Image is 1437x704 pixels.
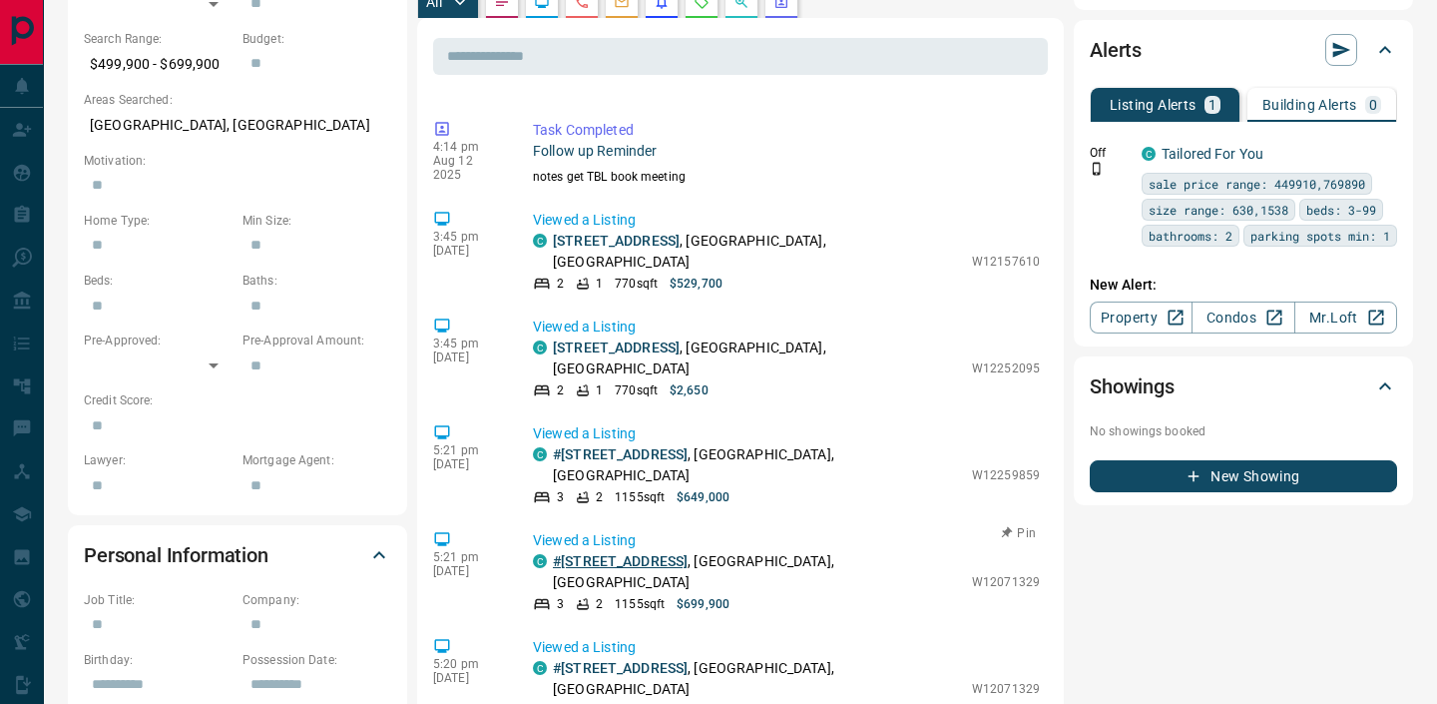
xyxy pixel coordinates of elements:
div: condos.ca [533,234,547,248]
div: condos.ca [533,661,547,675]
a: #[STREET_ADDRESS] [553,553,688,569]
p: 5:20 pm [433,657,503,671]
p: 1 [596,275,603,293]
p: [GEOGRAPHIC_DATA], [GEOGRAPHIC_DATA] [84,109,391,142]
a: #[STREET_ADDRESS] [553,660,688,676]
p: Pre-Approval Amount: [242,332,391,350]
p: $699,900 [677,595,729,613]
p: , [GEOGRAPHIC_DATA], [GEOGRAPHIC_DATA] [553,551,962,593]
h2: Personal Information [84,539,268,571]
span: beds: 3-99 [1306,200,1376,220]
span: bathrooms: 2 [1149,226,1232,246]
div: Personal Information [84,531,391,579]
p: $649,000 [677,488,729,506]
p: 3:45 pm [433,230,503,244]
p: [DATE] [433,457,503,471]
h2: Showings [1090,370,1175,402]
p: , [GEOGRAPHIC_DATA], [GEOGRAPHIC_DATA] [553,231,962,273]
p: 1155 sqft [615,595,665,613]
p: Viewed a Listing [533,637,1040,658]
p: 2 [596,488,603,506]
p: W12157610 [972,253,1040,271]
p: Job Title: [84,591,233,609]
p: Aug 12 2025 [433,154,503,182]
p: 770 sqft [615,381,658,399]
p: Beds: [84,272,233,290]
p: Task Completed [533,120,1040,141]
p: No showings booked [1090,422,1397,440]
a: [STREET_ADDRESS] [553,340,680,355]
p: notes get TBL book meeting [533,168,1040,186]
p: Listing Alerts [1110,98,1197,112]
p: W12259859 [972,466,1040,484]
p: Search Range: [84,30,233,48]
p: 1155 sqft [615,488,665,506]
a: Tailored For You [1162,146,1263,162]
p: 0 [1369,98,1377,112]
p: 3 [557,488,564,506]
p: Budget: [242,30,391,48]
p: 1 [1208,98,1216,112]
p: [DATE] [433,671,503,685]
p: [DATE] [433,244,503,258]
p: $529,700 [670,275,722,293]
p: 5:21 pm [433,550,503,564]
p: Viewed a Listing [533,317,1040,338]
p: , [GEOGRAPHIC_DATA], [GEOGRAPHIC_DATA] [553,338,962,379]
p: Viewed a Listing [533,423,1040,444]
p: Mortgage Agent: [242,451,391,469]
p: [DATE] [433,564,503,578]
button: New Showing [1090,460,1397,492]
p: W12071329 [972,573,1040,591]
div: Alerts [1090,26,1397,74]
a: [STREET_ADDRESS] [553,233,680,249]
svg: Push Notification Only [1090,162,1104,176]
a: Mr.Loft [1294,302,1397,334]
p: Credit Score: [84,391,391,409]
p: Pre-Approved: [84,332,233,350]
p: 3:45 pm [433,337,503,351]
p: Building Alerts [1262,98,1357,112]
p: New Alert: [1090,275,1397,296]
div: Showings [1090,362,1397,410]
p: $499,900 - $699,900 [84,48,233,81]
p: Off [1090,144,1130,162]
p: 4:14 pm [433,140,503,154]
button: Pin [990,524,1048,542]
p: Min Size: [242,212,391,230]
p: Lawyer: [84,451,233,469]
p: 1 [596,381,603,399]
span: parking spots min: 1 [1250,226,1390,246]
span: sale price range: 449910,769890 [1149,174,1365,194]
p: Company: [242,591,391,609]
p: Baths: [242,272,391,290]
a: #[STREET_ADDRESS] [553,446,688,462]
p: 3 [557,595,564,613]
p: 5:21 pm [433,443,503,457]
p: W12071329 [972,680,1040,698]
p: Areas Searched: [84,91,391,109]
p: , [GEOGRAPHIC_DATA], [GEOGRAPHIC_DATA] [553,444,962,486]
p: W12252095 [972,359,1040,377]
p: Birthday: [84,651,233,669]
a: Property [1090,302,1193,334]
div: condos.ca [533,447,547,461]
p: 770 sqft [615,275,658,293]
div: condos.ca [533,341,547,354]
h2: Alerts [1090,34,1142,66]
p: $2,650 [670,381,709,399]
span: size range: 630,1538 [1149,200,1288,220]
p: Viewed a Listing [533,210,1040,231]
div: condos.ca [533,554,547,568]
p: , [GEOGRAPHIC_DATA], [GEOGRAPHIC_DATA] [553,658,962,700]
p: Follow up Reminder [533,141,1040,162]
div: condos.ca [1142,147,1156,161]
p: Home Type: [84,212,233,230]
p: Viewed a Listing [533,530,1040,551]
p: Possession Date: [242,651,391,669]
p: 2 [557,381,564,399]
p: [DATE] [433,351,503,364]
p: 2 [557,275,564,293]
p: 2 [596,595,603,613]
p: Motivation: [84,152,391,170]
